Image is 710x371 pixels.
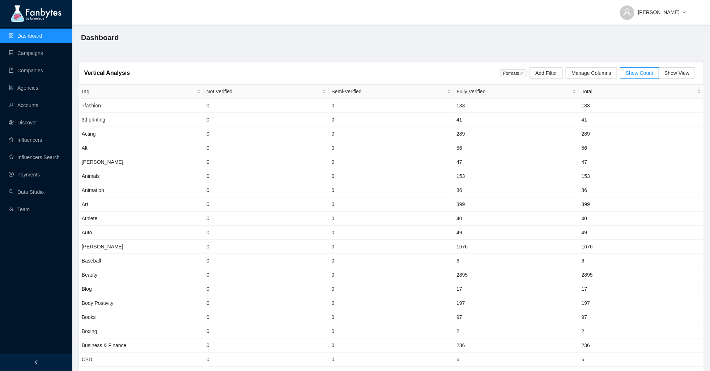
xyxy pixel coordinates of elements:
td: Boxing [79,324,204,338]
td: 133 [579,99,704,113]
td: Auto [79,226,204,240]
td: 6 [454,353,579,367]
td: 56 [454,141,579,155]
td: 2895 [454,268,579,282]
td: 0 [204,296,329,310]
a: searchData Studio [9,189,44,195]
td: 49 [579,226,704,240]
td: [PERSON_NAME] [79,240,204,254]
a: starInfluencers Search [9,154,60,160]
button: [PERSON_NAME]down [614,4,692,15]
td: Body Postivity [79,296,204,310]
td: 17 [579,282,704,296]
td: 1676 [579,240,704,254]
td: 0 [329,240,454,254]
td: Alt [79,141,204,155]
td: 0 [204,338,329,353]
span: Dashboard [81,32,119,43]
td: 2 [454,324,579,338]
td: 0 [329,212,454,226]
td: 153 [454,169,579,183]
td: 0 [329,99,454,113]
td: 0 [204,212,329,226]
td: 197 [579,296,704,310]
td: 0 [204,113,329,127]
td: 41 [454,113,579,127]
button: Manage Columns [566,67,617,79]
td: 0 [204,268,329,282]
article: Vertical Analysis [84,68,130,77]
span: Tag [81,88,195,95]
td: 56 [579,141,704,155]
span: Add Filter [535,69,557,77]
td: 17 [454,282,579,296]
a: containerAgencies [9,85,38,91]
span: Semi-Verified [332,88,446,95]
td: 86 [579,183,704,197]
td: 97 [579,310,704,324]
td: 0 [204,324,329,338]
td: 0 [329,197,454,212]
td: Athlete [79,212,204,226]
td: 0 [329,324,454,338]
span: Fully Verified [457,88,571,95]
a: databaseCampaigns [9,50,43,56]
td: 41 [579,113,704,127]
td: 236 [579,338,704,353]
th: Not Verified [204,85,329,99]
td: 0 [329,141,454,155]
span: user [623,8,632,17]
td: 2895 [579,268,704,282]
td: 0 [204,310,329,324]
td: Blog [79,282,204,296]
td: 3d printing [79,113,204,127]
td: 6 [579,353,704,367]
td: Animals [79,169,204,183]
td: 0 [204,282,329,296]
td: 6 [579,254,704,268]
td: 0 [329,226,454,240]
a: usergroup-addTeam [9,206,30,212]
td: 0 [204,226,329,240]
td: [PERSON_NAME] [79,155,204,169]
span: Formats [500,69,527,77]
td: 6 [454,254,579,268]
td: +fashion [79,99,204,113]
td: 0 [329,268,454,282]
th: Total [579,85,704,99]
td: 0 [329,254,454,268]
td: 197 [454,296,579,310]
td: 0 [329,338,454,353]
td: 399 [454,197,579,212]
a: pay-circlePayments [9,172,40,178]
a: userAccounts [9,102,38,108]
td: Books [79,310,204,324]
td: 0 [204,240,329,254]
td: 0 [329,183,454,197]
td: 0 [204,353,329,367]
td: Acting [79,127,204,141]
td: 0 [204,183,329,197]
a: bookCompanies [9,68,43,73]
td: 0 [204,155,329,169]
span: [PERSON_NAME] [638,8,680,16]
td: 1676 [454,240,579,254]
td: 0 [204,141,329,155]
td: 2 [579,324,704,338]
td: 399 [579,197,704,212]
td: 236 [454,338,579,353]
span: Not Verified [207,88,320,95]
span: Total [582,88,696,95]
td: 0 [204,127,329,141]
th: Fully Verified [454,85,579,99]
span: close [520,72,524,75]
a: appstoreDashboard [9,33,42,39]
th: Tag [78,85,204,99]
td: 0 [204,99,329,113]
td: Baseball [79,254,204,268]
td: 0 [329,296,454,310]
td: 0 [329,127,454,141]
td: 289 [579,127,704,141]
td: 86 [454,183,579,197]
span: down [683,10,686,15]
